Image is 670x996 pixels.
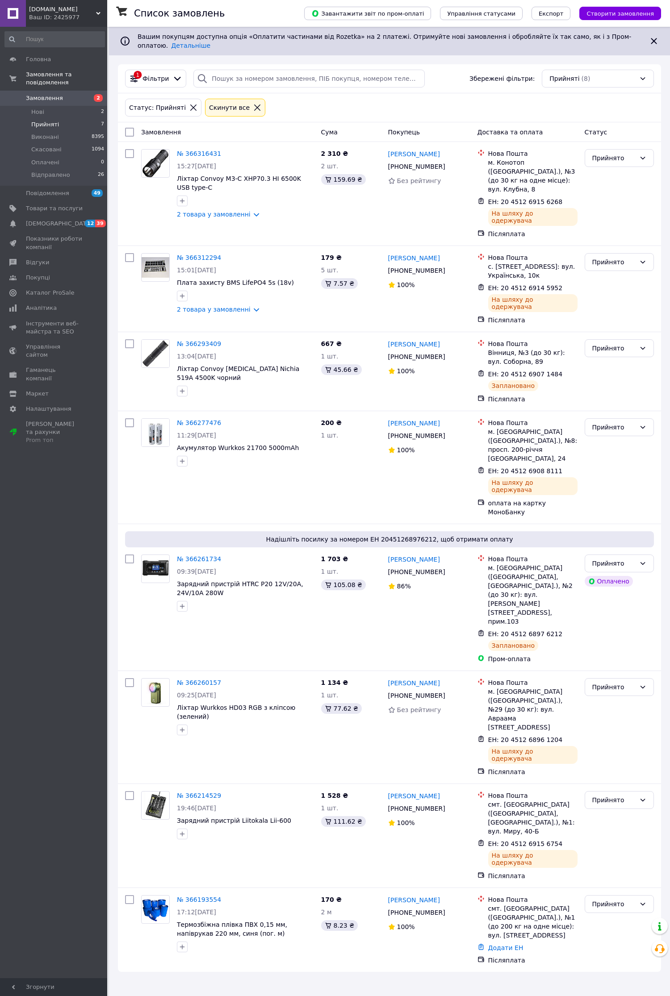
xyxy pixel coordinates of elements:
div: Оплачено [585,576,633,587]
span: Вашим покупцям доступна опція «Оплатити частинами від Rozetka» на 2 платежі. Отримуйте нові замов... [138,33,631,49]
img: Фото товару [142,680,169,704]
span: Гаманець компанії [26,366,83,382]
div: Пром-оплата [488,654,578,663]
span: [PHONE_NUMBER] [388,909,445,916]
img: Фото товару [142,340,169,367]
span: ЕН: 20 4512 6908 8111 [488,467,563,475]
span: Каталог ProSale [26,289,74,297]
span: 12 [85,220,95,227]
span: [PHONE_NUMBER] [388,432,445,439]
a: [PERSON_NAME] [388,679,440,688]
a: [PERSON_NAME] [388,340,440,349]
div: м. [GEOGRAPHIC_DATA] ([GEOGRAPHIC_DATA].), №8: просп. 200-річчя [GEOGRAPHIC_DATA], 24 [488,427,578,463]
span: 2 шт. [321,163,339,170]
span: 1094 [92,146,104,154]
div: Прийнято [592,422,636,432]
a: [PERSON_NAME] [388,419,440,428]
span: 09:39[DATE] [177,568,216,575]
span: 2 [94,94,103,102]
span: 1 шт. [321,353,339,360]
a: Фото товару [141,895,170,924]
a: Плата захисту BMS LifePO4 5s (18v) [177,279,294,286]
div: 45.66 ₴ [321,364,362,375]
input: Пошук [4,31,105,47]
div: Prom топ [26,436,83,444]
div: Нова Пошта [488,339,578,348]
span: [PHONE_NUMBER] [388,805,445,812]
div: Прийнято [592,899,636,909]
img: Фото товару [142,557,169,580]
img: Фото товару [142,419,169,446]
div: Нова Пошта [488,895,578,904]
div: На шляху до одержувача [488,477,578,495]
span: 100% [397,367,415,375]
span: Нові [31,108,44,116]
h1: Список замовлень [134,8,225,19]
div: Нова Пошта [488,149,578,158]
span: 100% [397,819,415,826]
div: Післяплата [488,767,578,776]
span: [PHONE_NUMBER] [388,353,445,360]
span: ЕН: 20 4512 6897 6212 [488,630,563,638]
div: Cкинути все [207,103,251,113]
span: Надішліть посилку за номером ЕН 20451268976212, щоб отримати оплату [129,535,650,544]
span: 5 шт. [321,267,339,274]
span: ЕН: 20 4512 6896 1204 [488,736,563,743]
div: Прийнято [592,153,636,163]
span: Збережені фільтри: [469,74,535,83]
div: 111.62 ₴ [321,816,366,827]
a: Додати ЕН [488,944,523,951]
span: 1 528 ₴ [321,792,348,799]
span: 13:04[DATE] [177,353,216,360]
a: Фото товару [141,554,170,583]
a: [PERSON_NAME] [388,896,440,904]
span: [PHONE_NUMBER] [388,692,445,699]
a: Детальніше [171,42,210,49]
div: Післяплата [488,956,578,965]
span: Фільтри [142,74,169,83]
span: 2 [101,108,104,116]
a: № 366277476 [177,419,221,426]
span: Замовлення та повідомлення [26,71,107,87]
span: Створити замовлення [586,10,654,17]
a: 2 товара у замовленні [177,211,251,218]
span: Маркет [26,390,49,398]
span: Показники роботи компанії [26,235,83,251]
span: Ліхтар Convoy M3-С XHP70.3 HI 6500K USB type-C [177,175,301,191]
span: Ліхтар Wurkkos HD03 RGB з кліпсою (зелений) [177,704,295,720]
div: Післяплата [488,871,578,880]
a: № 366316431 [177,150,221,157]
span: 100% [397,281,415,288]
span: Без рейтингу [397,177,441,184]
span: 100% [397,446,415,454]
div: оплата на картку МоноБанку [488,499,578,517]
span: 17:12[DATE] [177,908,216,916]
span: Експорт [539,10,564,17]
button: Експорт [532,7,571,20]
span: [PERSON_NAME] та рахунки [26,420,83,445]
span: Покупець [388,129,420,136]
span: [PHONE_NUMBER] [388,568,445,575]
span: [PHONE_NUMBER] [388,267,445,274]
span: 667 ₴ [321,340,342,347]
span: Виконані [31,133,59,141]
span: 1 703 ₴ [321,555,348,563]
span: Аналітика [26,304,57,312]
div: На шляху до одержувача [488,294,578,312]
a: [PERSON_NAME] [388,254,440,263]
img: Фото товару [142,257,169,278]
a: [PERSON_NAME] [388,555,440,564]
span: ЕН: 20 4512 6907 1484 [488,371,563,378]
div: Післяплата [488,316,578,325]
a: Фото товару [141,149,170,178]
div: Нова Пошта [488,418,578,427]
span: Управління сайтом [26,343,83,359]
span: 15:01[DATE] [177,267,216,274]
span: Cума [321,129,338,136]
span: Зарядний пристрій HTRC P20 12V/20A, 24V/10A 280W [177,580,303,596]
a: [PERSON_NAME] [388,150,440,158]
span: Налаштування [26,405,71,413]
span: 8395 [92,133,104,141]
img: Фото товару [142,896,169,922]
